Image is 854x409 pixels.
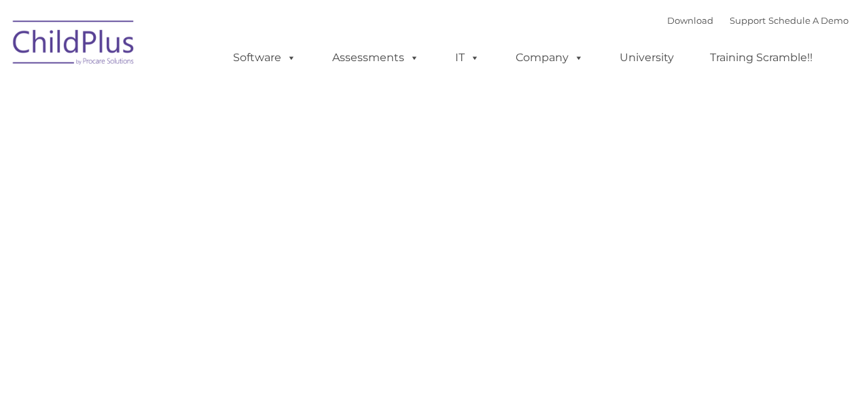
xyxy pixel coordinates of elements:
[730,15,766,26] a: Support
[667,15,713,26] a: Download
[502,44,597,71] a: Company
[768,15,849,26] a: Schedule A Demo
[667,15,849,26] font: |
[319,44,433,71] a: Assessments
[6,11,142,79] img: ChildPlus by Procare Solutions
[219,44,310,71] a: Software
[606,44,688,71] a: University
[442,44,493,71] a: IT
[696,44,826,71] a: Training Scramble!!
